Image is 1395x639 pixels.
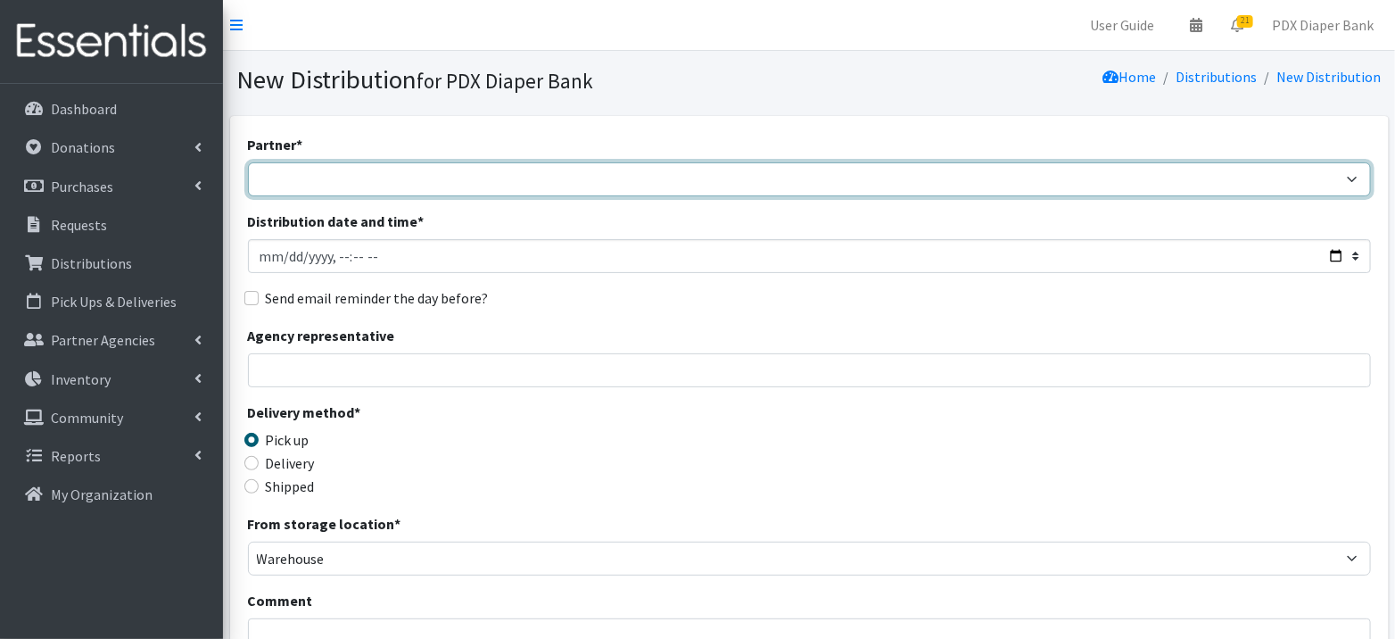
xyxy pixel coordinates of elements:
a: New Distribution [1277,68,1382,86]
label: Distribution date and time [248,211,425,232]
a: Partner Agencies [7,322,216,358]
a: Distributions [7,245,216,281]
p: Community [51,409,123,427]
img: HumanEssentials [7,12,216,71]
abbr: required [297,136,303,154]
a: PDX Diaper Bank [1258,7,1388,43]
p: Distributions [51,254,132,272]
p: Donations [51,138,115,156]
a: Pick Ups & Deliveries [7,284,216,319]
a: Distributions [1176,68,1258,86]
p: Pick Ups & Deliveries [51,293,177,311]
legend: Delivery method [248,402,529,429]
a: Purchases [7,169,216,204]
abbr: required [418,212,425,230]
abbr: required [395,515,401,533]
p: Dashboard [51,100,117,118]
p: Partner Agencies [51,331,155,349]
p: Inventory [51,370,111,388]
label: Delivery [266,452,315,474]
p: Requests [51,216,107,234]
a: Community [7,400,216,436]
span: 21 [1237,15,1253,28]
a: Requests [7,207,216,243]
a: Reports [7,438,216,474]
label: Send email reminder the day before? [266,287,489,309]
label: Agency representative [248,325,395,346]
a: My Organization [7,477,216,512]
a: User Guide [1076,7,1168,43]
a: Dashboard [7,91,216,127]
label: Partner [248,134,303,155]
label: Comment [248,590,313,611]
small: for PDX Diaper Bank [417,68,594,94]
a: Home [1103,68,1157,86]
a: Donations [7,129,216,165]
abbr: required [355,403,361,421]
label: Pick up [266,429,310,451]
label: Shipped [266,476,315,497]
p: Purchases [51,178,113,195]
a: Inventory [7,361,216,397]
p: Reports [51,447,101,465]
h1: New Distribution [237,64,803,95]
a: 21 [1217,7,1258,43]
p: My Organization [51,485,153,503]
label: From storage location [248,513,401,535]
